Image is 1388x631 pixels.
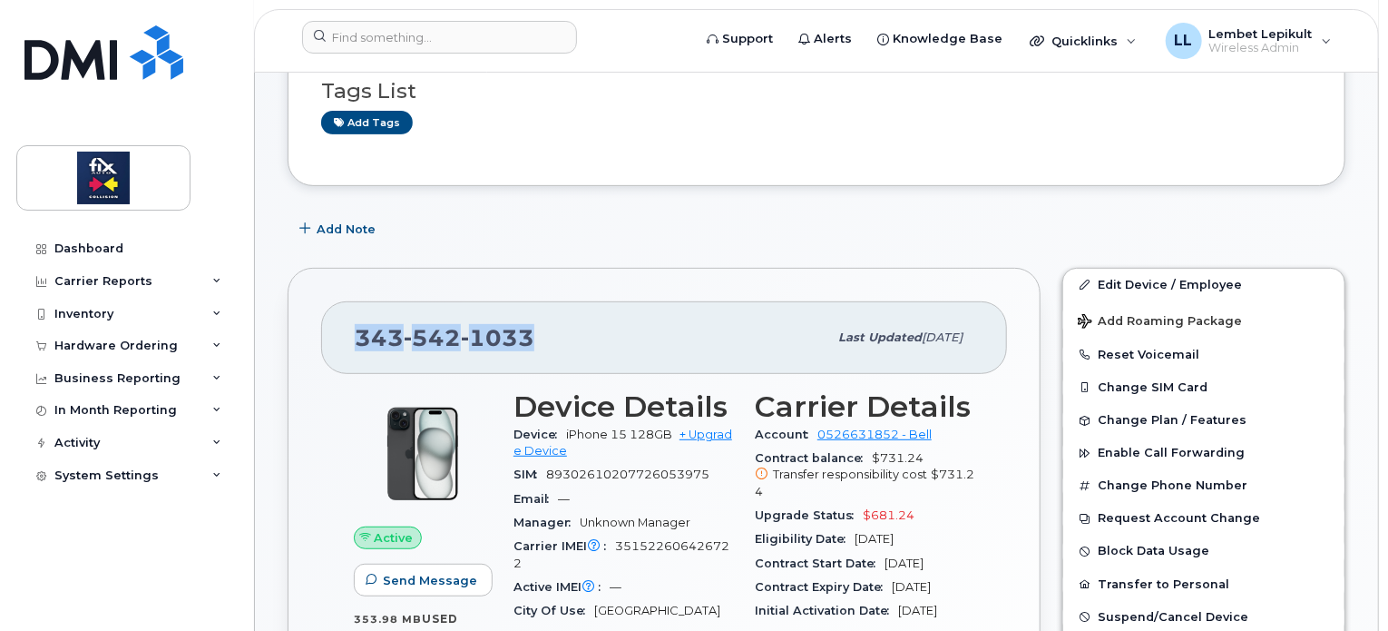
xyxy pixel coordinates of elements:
[321,80,1312,103] h3: Tags List
[1063,437,1344,469] button: Enable Call Forwarding
[755,580,892,594] span: Contract Expiry Date
[1063,568,1344,601] button: Transfer to Personal
[863,508,914,522] span: $681.24
[838,330,922,344] span: Last updated
[513,428,566,441] span: Device
[722,30,773,48] span: Support
[1063,535,1344,567] button: Block Data Usage
[755,532,855,546] span: Eligibility Date
[1051,34,1118,48] span: Quicklinks
[461,324,534,351] span: 1033
[1063,502,1344,535] button: Request Account Change
[898,604,937,617] span: [DATE]
[814,30,852,48] span: Alerts
[1063,269,1344,301] a: Edit Device / Employee
[513,604,594,617] span: City Of Use
[317,221,376,238] span: Add Note
[513,539,615,553] span: Carrier IMEI
[922,330,963,344] span: [DATE]
[1063,301,1344,339] button: Add Roaming Package
[1098,414,1246,428] span: Change Plan / Features
[1063,339,1344,371] button: Reset Voicemail
[855,532,894,546] span: [DATE]
[513,390,733,423] h3: Device Details
[610,580,621,594] span: —
[755,468,974,498] span: $731.24
[368,399,477,508] img: iPhone_15_Black.png
[755,557,885,570] span: Contract Start Date
[1063,404,1344,437] button: Change Plan / Features
[893,30,1002,48] span: Knowledge Base
[1175,30,1193,52] span: LL
[1017,23,1149,59] div: Quicklinks
[566,428,672,441] span: iPhone 15 128GB
[755,451,872,465] span: Contract balance
[354,564,493,596] button: Send Message
[321,111,413,133] a: Add tags
[513,468,546,481] span: SIM
[594,604,720,617] span: [GEOGRAPHIC_DATA]
[1063,371,1344,404] button: Change SIM Card
[1078,314,1242,331] span: Add Roaming Package
[755,390,974,423] h3: Carrier Details
[1063,469,1344,502] button: Change Phone Number
[513,492,558,506] span: Email
[288,213,391,246] button: Add Note
[755,428,817,441] span: Account
[885,557,924,570] span: [DATE]
[755,508,863,522] span: Upgrade Status
[302,21,577,54] input: Find something...
[755,604,898,617] span: Initial Activation Date
[513,580,610,594] span: Active IMEI
[580,516,690,529] span: Unknown Manager
[354,613,422,626] span: 353.98 MB
[1153,23,1344,59] div: Lembet Lepikult
[355,324,534,351] span: 343
[558,492,570,506] span: —
[422,612,458,626] span: used
[513,539,729,569] span: 351522606426722
[1209,41,1313,55] span: Wireless Admin
[694,21,786,57] a: Support
[755,451,974,500] span: $731.24
[1098,610,1248,624] span: Suspend/Cancel Device
[404,324,461,351] span: 542
[513,516,580,529] span: Manager
[375,529,414,547] span: Active
[865,21,1015,57] a: Knowledge Base
[773,468,927,481] span: Transfer responsibility cost
[546,468,709,481] span: 89302610207726053975
[892,580,931,594] span: [DATE]
[383,572,477,589] span: Send Message
[786,21,865,57] a: Alerts
[1098,447,1245,460] span: Enable Call Forwarding
[1209,26,1313,41] span: Lembet Lepikult
[817,428,932,441] a: 0526631852 - Bell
